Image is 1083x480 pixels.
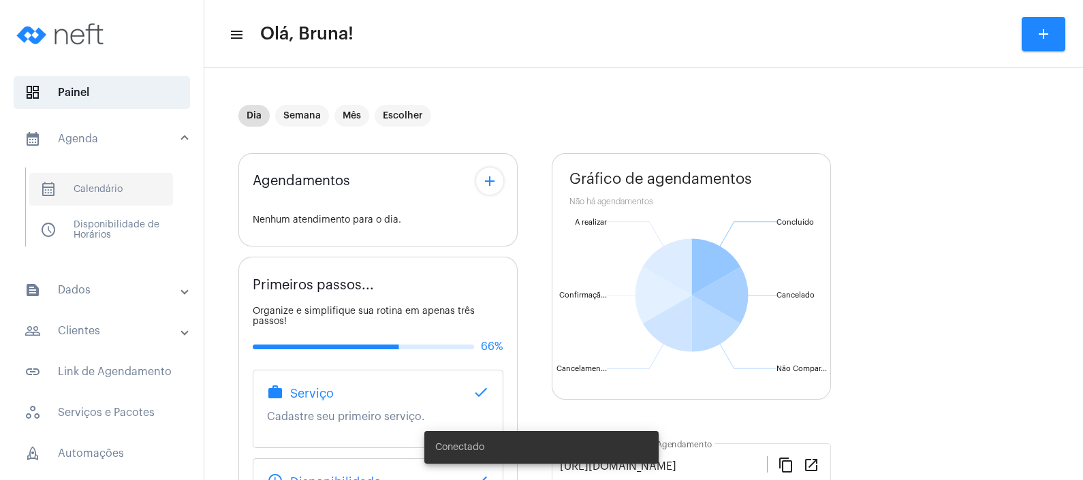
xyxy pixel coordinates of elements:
mat-icon: sidenav icon [229,27,242,43]
span: Automações [14,437,190,470]
img: logo-neft-novo-2.png [11,7,113,61]
mat-icon: done [473,384,489,400]
mat-panel-title: Agenda [25,131,182,147]
mat-icon: sidenav icon [25,131,41,147]
mat-chip: Escolher [375,105,431,127]
text: Não Compar... [776,365,827,372]
p: Cadastre seu primeiro serviço. [267,411,489,423]
span: 66% [481,340,503,353]
div: Nenhum atendimento para o dia. [253,215,503,225]
span: Serviços e Pacotes [14,396,190,429]
mat-panel-title: Clientes [25,323,182,339]
div: sidenav iconAgenda [8,161,204,266]
span: Olá, Bruna! [260,23,354,45]
mat-icon: add [482,173,498,189]
mat-icon: sidenav icon [25,364,41,380]
span: Calendário [29,173,173,206]
span: sidenav icon [25,84,41,101]
mat-icon: sidenav icon [25,282,41,298]
span: Link de Agendamento [14,355,190,388]
span: sidenav icon [40,181,57,197]
span: sidenav icon [40,222,57,238]
mat-icon: content_copy [778,456,794,473]
span: Agendamentos [253,174,350,189]
text: Cancelamen... [556,365,607,372]
mat-icon: sidenav icon [25,323,41,339]
span: Primeiros passos... [253,278,374,293]
mat-panel-title: Dados [25,282,182,298]
mat-expansion-panel-header: sidenav iconClientes [8,315,204,347]
span: Organize e simplifique sua rotina em apenas três passos! [253,306,475,326]
text: Concluído [776,219,814,226]
span: Conectado [435,441,484,454]
mat-chip: Mês [334,105,369,127]
mat-chip: Semana [275,105,329,127]
text: Confirmaçã... [559,291,607,300]
text: A realizar [575,219,607,226]
span: Painel [14,76,190,109]
span: sidenav icon [25,445,41,462]
span: Disponibilidade de Horários [29,214,173,246]
mat-icon: work [267,384,283,400]
span: sidenav icon [25,404,41,421]
mat-icon: add [1035,26,1052,42]
mat-chip: Dia [238,105,270,127]
mat-icon: open_in_new [803,456,819,473]
mat-expansion-panel-header: sidenav iconDados [8,274,204,306]
span: Gráfico de agendamentos [569,171,752,187]
text: Cancelado [776,291,815,299]
span: Serviço [290,387,334,400]
mat-expansion-panel-header: sidenav iconAgenda [8,117,204,161]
